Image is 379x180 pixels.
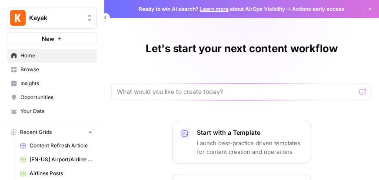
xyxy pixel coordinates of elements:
[30,142,93,150] span: Content Refresh Article
[7,63,97,77] a: Browse
[200,6,229,12] a: Learn more
[7,49,97,63] a: Home
[20,80,93,87] span: Insights
[20,52,93,60] span: Home
[30,156,93,163] span: [EN-US] Airport/Airline Content Refresh
[117,87,356,96] input: What would you like to create today?
[7,104,97,118] a: Your Data
[20,107,93,115] span: Your Data
[29,13,82,22] span: Kayak
[7,90,97,104] a: Opportunities
[30,170,93,177] span: Airlines Posts
[292,5,345,13] span: Actions early access
[172,121,311,163] button: Start with a TemplateLaunch best-practice driven templates for content creation and operations
[139,5,285,13] span: Ready to win AI search? about AirOps Visibility
[7,126,97,139] button: Recent Grids
[20,128,52,136] span: Recent Grids
[42,34,54,43] span: New
[197,139,304,156] p: Launch best-practice driven templates for content creation and operations
[16,139,97,153] a: Content Refresh Article
[7,7,97,29] button: Workspace: Kayak
[7,77,97,90] a: Insights
[146,42,338,56] h1: Let's start your next content workflow
[10,10,26,26] img: Kayak Logo
[20,93,93,101] span: Opportunities
[7,32,97,45] button: New
[16,153,97,167] a: [EN-US] Airport/Airline Content Refresh
[197,128,304,137] p: Start with a Template
[20,66,93,73] span: Browse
